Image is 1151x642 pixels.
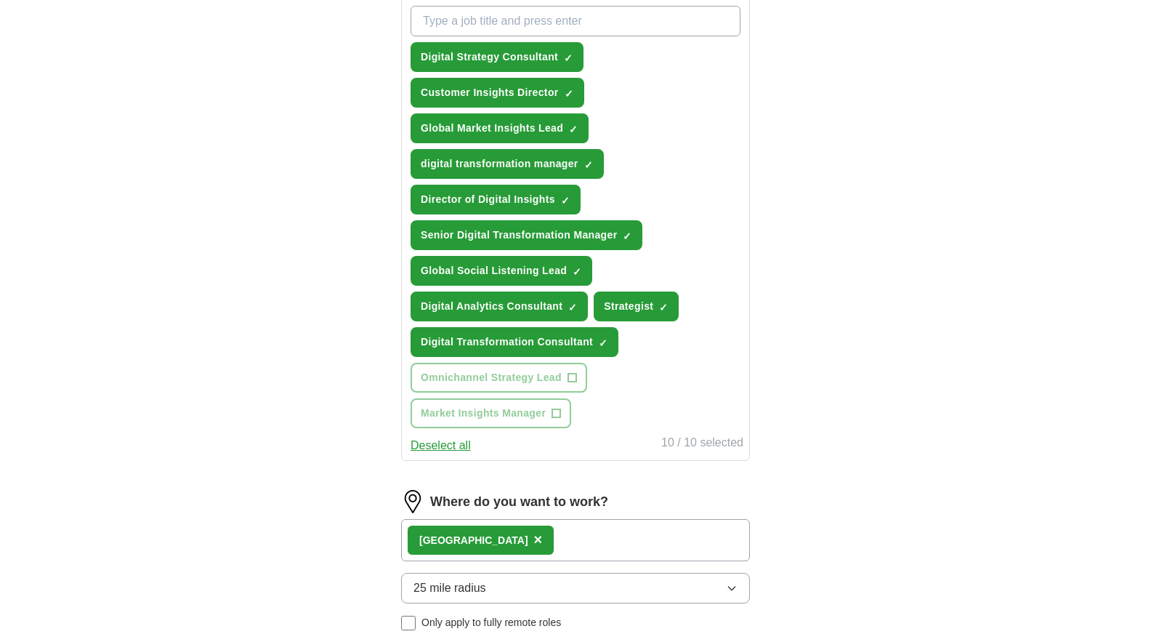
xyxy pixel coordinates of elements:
[411,6,740,36] input: Type a job title and press enter
[421,334,593,350] span: Digital Transformation Consultant
[411,185,581,214] button: Director of Digital Insights✓
[661,434,743,454] div: 10 / 10 selected
[561,195,570,206] span: ✓
[411,327,618,357] button: Digital Transformation Consultant✓
[421,615,561,630] span: Only apply to fully remote roles
[421,228,617,243] span: Senior Digital Transformation Manager
[421,192,555,207] span: Director of Digital Insights
[411,149,604,179] button: digital transformation manager✓
[419,533,528,548] div: [GEOGRAPHIC_DATA]
[564,52,573,64] span: ✓
[411,398,571,428] button: Market Insights Manager
[401,616,416,630] input: Only apply to fully remote roles
[534,531,543,547] span: ×
[573,266,581,278] span: ✓
[411,220,642,250] button: Senior Digital Transformation Manager✓
[413,579,486,597] span: 25 mile radius
[421,263,567,278] span: Global Social Listening Lead
[411,437,471,454] button: Deselect all
[569,124,578,135] span: ✓
[604,299,653,314] span: Strategist
[411,113,589,143] button: Global Market Insights Lead✓
[430,492,608,512] label: Where do you want to work?
[421,49,558,65] span: Digital Strategy Consultant
[411,42,583,72] button: Digital Strategy Consultant✓
[659,302,668,313] span: ✓
[421,299,562,314] span: Digital Analytics Consultant
[565,88,573,100] span: ✓
[411,256,592,286] button: Global Social Listening Lead✓
[411,363,587,393] button: Omnichannel Strategy Lead
[421,85,559,100] span: Customer Insights Director
[421,406,546,421] span: Market Insights Manager
[584,159,593,171] span: ✓
[401,573,750,603] button: 25 mile radius
[623,230,631,242] span: ✓
[421,370,562,385] span: Omnichannel Strategy Lead
[411,78,584,108] button: Customer Insights Director✓
[568,302,577,313] span: ✓
[411,292,588,321] button: Digital Analytics Consultant✓
[401,490,424,513] img: location.png
[421,121,563,136] span: Global Market Insights Lead
[599,337,607,349] span: ✓
[534,529,543,551] button: ×
[421,156,578,172] span: digital transformation manager
[594,292,679,321] button: Strategist✓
